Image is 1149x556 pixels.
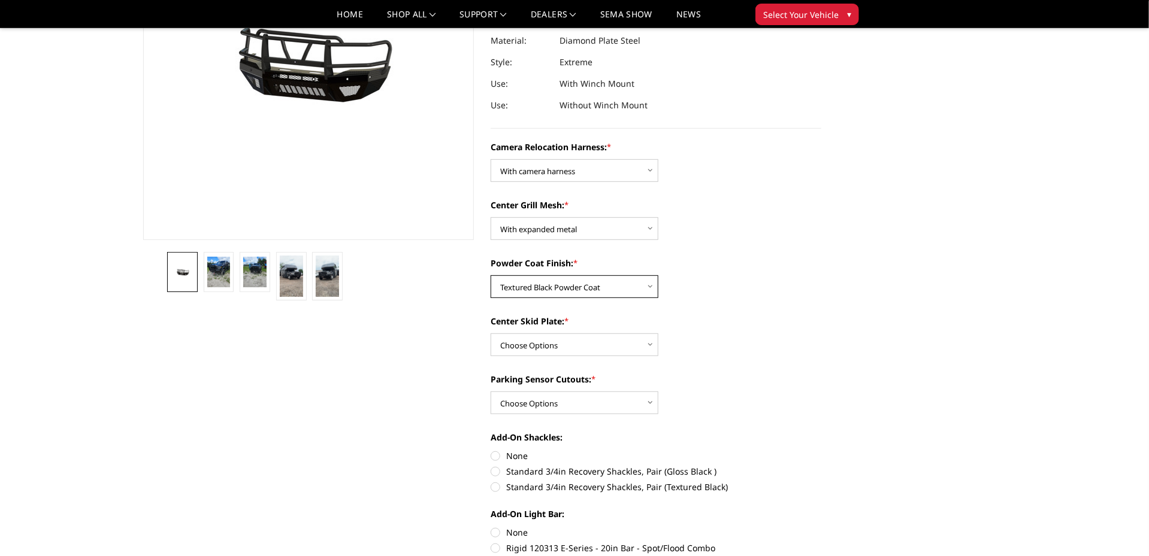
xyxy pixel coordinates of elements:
[171,266,194,277] img: 2019-2025 Ram 2500-3500 - T2 Series - Extreme Front Bumper (receiver or winch)
[387,10,436,28] a: shop all
[491,508,821,520] label: Add-On Light Bar:
[560,30,640,51] dd: Diamond Plate Steel
[1089,499,1149,556] iframe: Chat Widget
[491,141,821,153] label: Camera Relocation Harness:
[491,73,551,95] dt: Use:
[491,449,821,462] label: None
[491,199,821,211] label: Center Grill Mesh:
[560,73,634,95] dd: With Winch Mount
[763,8,839,21] span: Select Your Vehicle
[491,526,821,539] label: None
[491,30,551,51] dt: Material:
[491,51,551,73] dt: Style:
[491,373,821,385] label: Parking Sensor Cutouts:
[491,542,821,554] label: Rigid 120313 E-Series - 20in Bar - Spot/Flood Combo
[560,51,592,73] dd: Extreme
[337,10,363,28] a: Home
[491,257,821,269] label: Powder Coat Finish:
[491,481,821,493] label: Standard 3/4in Recovery Shackles, Pair (Textured Black)
[491,95,551,116] dt: Use:
[755,4,859,25] button: Select Your Vehicle
[459,10,507,28] a: Support
[243,257,267,288] img: 2019-2025 Ram 2500-3500 - T2 Series - Extreme Front Bumper (receiver or winch)
[847,8,851,20] span: ▾
[531,10,576,28] a: Dealers
[316,256,339,297] img: 2019-2025 Ram 2500-3500 - T2 Series - Extreme Front Bumper (receiver or winch)
[280,256,303,297] img: 2019-2025 Ram 2500-3500 - T2 Series - Extreme Front Bumper (receiver or winch)
[491,431,821,443] label: Add-On Shackles:
[676,10,701,28] a: News
[491,465,821,478] label: Standard 3/4in Recovery Shackles, Pair (Gloss Black )
[560,95,648,116] dd: Without Winch Mount
[207,257,231,288] img: 2019-2025 Ram 2500-3500 - T2 Series - Extreme Front Bumper (receiver or winch)
[491,315,821,327] label: Center Skid Plate:
[600,10,652,28] a: SEMA Show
